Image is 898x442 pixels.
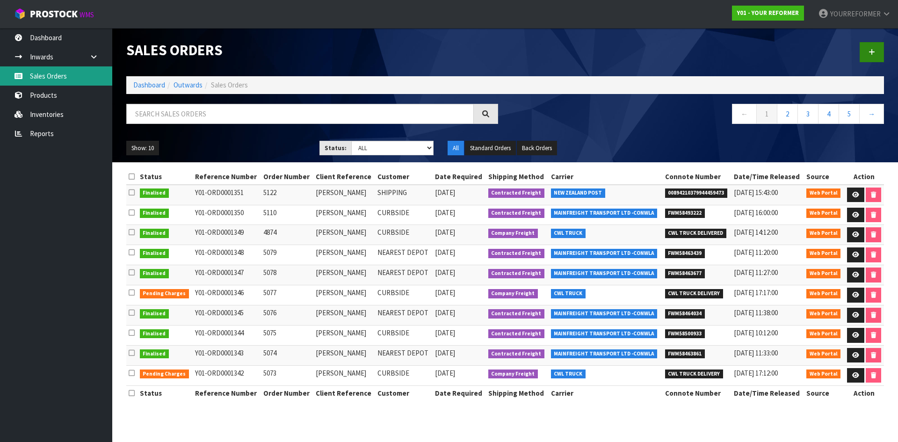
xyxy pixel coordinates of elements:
[193,169,261,184] th: Reference Number
[140,309,169,319] span: Finalised
[375,225,432,245] td: CURBSIDE
[665,188,728,198] span: 00894210379944459473
[551,269,658,278] span: MAINFREIGHT TRANSPORT LTD -CONWLA
[859,104,884,124] a: →
[737,9,799,17] strong: Y01 - YOUR REFORMER
[140,249,169,258] span: Finalised
[756,104,777,124] a: 1
[140,229,169,238] span: Finalised
[488,370,538,379] span: Company Freight
[80,10,94,19] small: WMS
[734,208,778,217] span: [DATE] 16:00:00
[375,385,432,400] th: Customer
[806,309,841,319] span: Web Portal
[663,385,731,400] th: Connote Number
[665,269,705,278] span: FWM58463677
[313,169,375,184] th: Client Reference
[433,169,486,184] th: Date Required
[433,385,486,400] th: Date Required
[844,385,884,400] th: Action
[731,385,804,400] th: Date/Time Released
[261,265,313,285] td: 5078
[806,349,841,359] span: Web Portal
[435,208,455,217] span: [DATE]
[140,269,169,278] span: Finalised
[174,80,203,89] a: Outwards
[261,285,313,305] td: 5077
[375,285,432,305] td: CURBSIDE
[375,245,432,265] td: NEAREST DEPOT
[488,209,545,218] span: Contracted Freight
[435,288,455,297] span: [DATE]
[193,225,261,245] td: Y01-ORD0001349
[325,144,347,152] strong: Status:
[549,385,663,400] th: Carrier
[806,229,841,238] span: Web Portal
[193,285,261,305] td: Y01-ORD0001346
[806,188,841,198] span: Web Portal
[261,305,313,326] td: 5076
[734,308,778,317] span: [DATE] 11:38:00
[193,345,261,365] td: Y01-ORD0001343
[806,249,841,258] span: Web Portal
[193,326,261,346] td: Y01-ORD0001344
[140,188,169,198] span: Finalised
[488,229,538,238] span: Company Freight
[261,245,313,265] td: 5079
[435,348,455,357] span: [DATE]
[14,8,26,20] img: cube-alt.png
[551,329,658,339] span: MAINFREIGHT TRANSPORT LTD -CONWLA
[435,328,455,337] span: [DATE]
[734,228,778,237] span: [DATE] 14:12:00
[435,228,455,237] span: [DATE]
[375,345,432,365] td: NEAREST DEPOT
[488,269,545,278] span: Contracted Freight
[193,185,261,205] td: Y01-ORD0001351
[140,329,169,339] span: Finalised
[375,326,432,346] td: CURBSIDE
[261,385,313,400] th: Order Number
[140,349,169,359] span: Finalised
[517,141,557,156] button: Back Orders
[665,309,705,319] span: FWM58464034
[804,385,844,400] th: Source
[193,385,261,400] th: Reference Number
[313,265,375,285] td: [PERSON_NAME]
[435,248,455,257] span: [DATE]
[734,188,778,197] span: [DATE] 15:43:00
[488,249,545,258] span: Contracted Freight
[551,289,586,298] span: CWL TRUCK
[140,370,189,379] span: Pending Charges
[488,349,545,359] span: Contracted Freight
[486,385,549,400] th: Shipping Method
[30,8,78,20] span: ProStock
[313,245,375,265] td: [PERSON_NAME]
[138,169,193,184] th: Status
[375,169,432,184] th: Customer
[313,185,375,205] td: [PERSON_NAME]
[261,205,313,225] td: 5110
[126,141,159,156] button: Show: 10
[665,289,724,298] span: CWL TRUCK DELIVERY
[665,209,705,218] span: FWM58493222
[435,188,455,197] span: [DATE]
[126,42,498,58] h1: Sales Orders
[797,104,818,124] a: 3
[465,141,516,156] button: Standard Orders
[806,370,841,379] span: Web Portal
[839,104,860,124] a: 5
[551,188,606,198] span: NEW ZEALAND POST
[375,265,432,285] td: NEAREST DEPOT
[488,329,545,339] span: Contracted Freight
[140,289,189,298] span: Pending Charges
[734,348,778,357] span: [DATE] 11:33:00
[806,289,841,298] span: Web Portal
[261,225,313,245] td: 4874
[665,229,727,238] span: CWL TRUCK DELIVERED
[138,385,193,400] th: Status
[375,185,432,205] td: SHIPPING
[488,309,545,319] span: Contracted Freight
[133,80,165,89] a: Dashboard
[844,169,884,184] th: Action
[140,209,169,218] span: Finalised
